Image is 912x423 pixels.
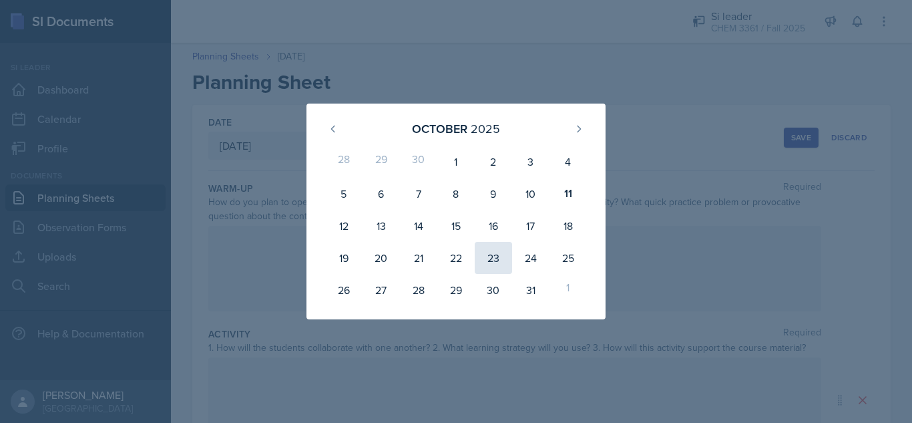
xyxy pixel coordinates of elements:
[471,120,500,138] div: 2025
[549,146,587,178] div: 4
[400,274,437,306] div: 28
[512,178,549,210] div: 10
[363,274,400,306] div: 27
[400,146,437,178] div: 30
[437,178,475,210] div: 8
[412,120,467,138] div: October
[363,146,400,178] div: 29
[363,178,400,210] div: 6
[475,242,512,274] div: 23
[437,146,475,178] div: 1
[512,242,549,274] div: 24
[325,178,363,210] div: 5
[475,178,512,210] div: 9
[363,210,400,242] div: 13
[475,274,512,306] div: 30
[437,210,475,242] div: 15
[325,146,363,178] div: 28
[400,178,437,210] div: 7
[400,210,437,242] div: 14
[437,274,475,306] div: 29
[475,146,512,178] div: 2
[512,210,549,242] div: 17
[437,242,475,274] div: 22
[549,242,587,274] div: 25
[400,242,437,274] div: 21
[549,210,587,242] div: 18
[512,274,549,306] div: 31
[549,274,587,306] div: 1
[512,146,549,178] div: 3
[475,210,512,242] div: 16
[325,274,363,306] div: 26
[363,242,400,274] div: 20
[549,178,587,210] div: 11
[325,210,363,242] div: 12
[325,242,363,274] div: 19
